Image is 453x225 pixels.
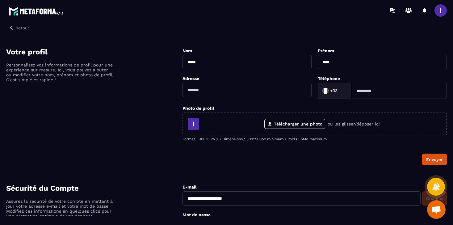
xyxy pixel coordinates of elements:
label: Nom [182,48,192,53]
label: Adresse [182,76,199,81]
p: Assurez la sécurité de votre compte en mettant à jour votre adresse e-mail et votre mot de passe.... [6,199,114,223]
label: Prénom [318,48,334,53]
h4: Sécurité du Compte [6,184,182,193]
img: logo [9,6,64,17]
p: Format : JPEG, PNG • Dimensions : 500*500px minimum • Poids : 5Mo maximum [182,137,447,141]
label: Mot de passe [182,212,211,217]
h4: Votre profil [6,48,182,56]
a: Ouvrir le chat [427,200,446,219]
label: Photo de profil [182,106,214,111]
img: Country Flag [319,85,332,97]
span: +33 [330,88,338,94]
p: ou les glisser/déposer ici [328,121,380,126]
label: Télécharger une photo [264,119,325,129]
label: Téléphone [318,76,340,81]
button: Envoyer [422,154,447,165]
label: E-mail [182,185,197,189]
input: Search for option [339,86,345,96]
p: Personnalisez vos informations de profil pour une expérience sur mesure. Ici, vous pouvez ajouter... [6,62,114,82]
div: Search for option [318,83,352,99]
button: Retour [6,24,31,32]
